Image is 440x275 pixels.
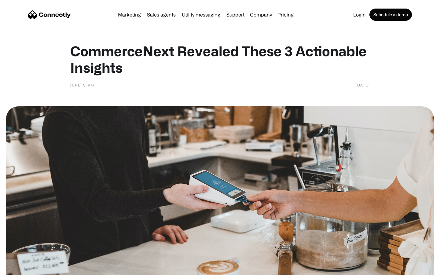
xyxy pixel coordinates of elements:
[224,12,247,17] a: Support
[116,12,143,17] a: Marketing
[356,82,370,88] div: [DATE]
[250,10,272,19] div: Company
[275,12,296,17] a: Pricing
[179,12,223,17] a: Utility messaging
[351,12,368,17] a: Login
[145,12,178,17] a: Sales agents
[12,264,37,273] ul: Language list
[70,82,96,88] div: [URL] Staff
[70,43,370,76] h1: CommerceNext Revealed These 3 Actionable Insights
[369,9,412,21] a: Schedule a demo
[6,264,37,273] aside: Language selected: English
